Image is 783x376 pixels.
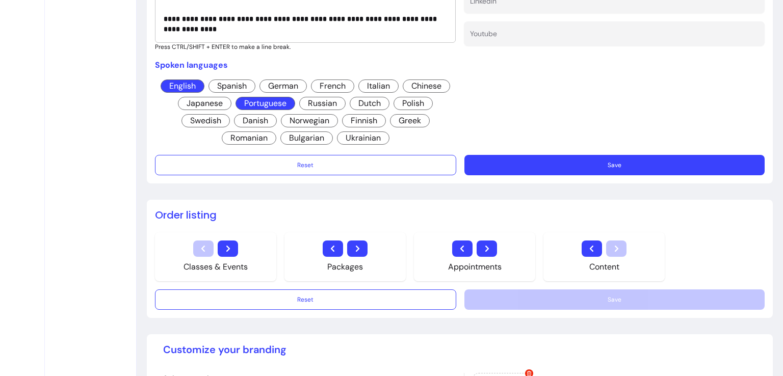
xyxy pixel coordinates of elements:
p: Spoken languages [155,59,456,71]
span: Spanish [208,79,255,93]
span: Danish [234,114,277,127]
span: Russian [299,97,346,110]
button: Reset [155,155,456,175]
span: Ukrainian [337,131,389,145]
span: Chinese [403,79,450,93]
input: Youtube [470,32,759,42]
span: Norwegian [281,114,338,127]
span: Portuguese [236,97,295,110]
span: Finnish [342,114,386,127]
span: French [311,79,354,93]
div: Content [589,261,619,273]
div: Packages [327,261,363,273]
span: Romanian [222,131,276,145]
h2: Order listing [155,208,765,222]
p: Customize your branding [163,342,756,357]
button: Save [464,155,765,175]
div: Appointments [448,261,502,273]
p: Press CTRL/SHIFT + ENTER to make a line break. [155,43,456,51]
span: English [161,79,204,93]
span: Bulgarian [280,131,333,145]
span: Japanese [178,97,231,110]
span: Greek [390,114,430,127]
span: Polish [394,97,433,110]
span: Italian [358,79,399,93]
div: Classes & Events [184,261,248,273]
span: Dutch [350,97,389,110]
button: Reset [155,289,456,310]
span: Swedish [181,114,230,127]
span: German [259,79,307,93]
